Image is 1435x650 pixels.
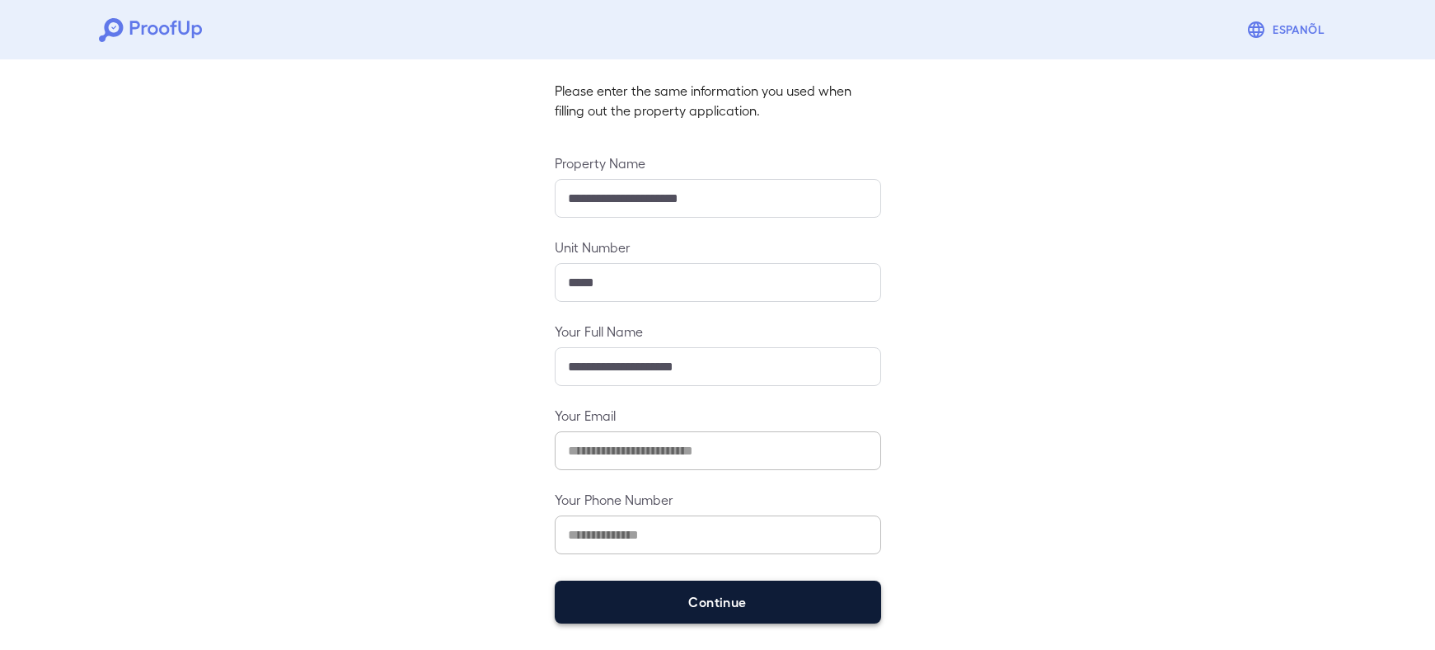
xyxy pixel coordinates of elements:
button: Continue [555,581,881,624]
button: Espanõl [1240,13,1336,46]
label: Property Name [555,153,881,172]
label: Unit Number [555,238,881,257]
label: Your Phone Number [555,490,881,509]
p: Please enter the same information you used when filling out the property application. [555,81,881,120]
label: Your Full Name [555,322,881,341]
label: Your Email [555,406,881,425]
